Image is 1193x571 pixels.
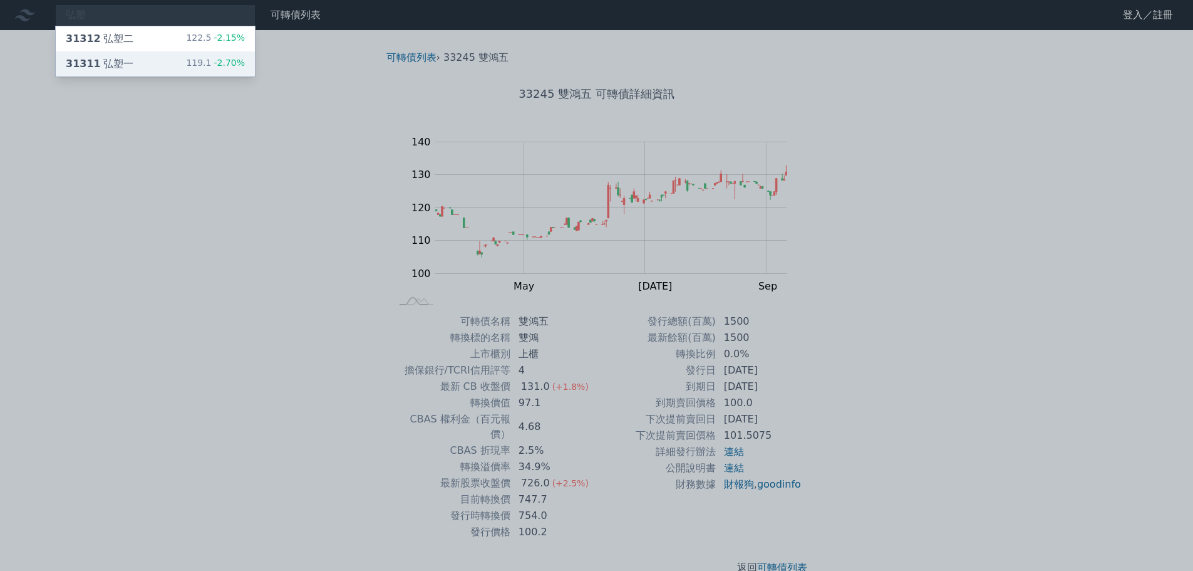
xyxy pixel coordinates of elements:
[211,58,245,68] span: -2.70%
[186,31,245,46] div: 122.5
[66,58,101,70] span: 31311
[56,51,255,76] a: 31311弘塑一 119.1-2.70%
[66,31,133,46] div: 弘塑二
[66,33,101,45] span: 31312
[186,56,245,71] div: 119.1
[211,33,245,43] span: -2.15%
[56,26,255,51] a: 31312弘塑二 122.5-2.15%
[66,56,133,71] div: 弘塑一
